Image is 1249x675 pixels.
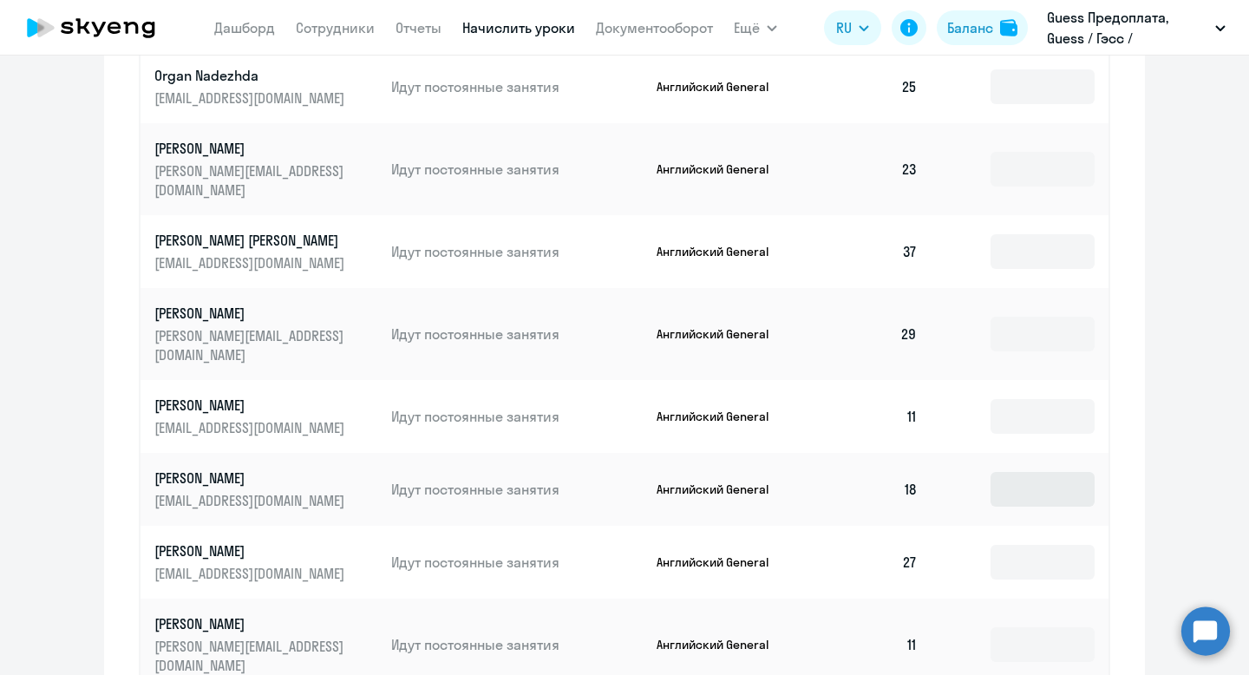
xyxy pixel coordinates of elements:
[154,304,377,364] a: [PERSON_NAME][PERSON_NAME][EMAIL_ADDRESS][DOMAIN_NAME]
[391,77,643,96] p: Идут постоянные занятия
[657,482,787,497] p: Английский General
[657,637,787,652] p: Английский General
[734,10,777,45] button: Ещё
[391,553,643,572] p: Идут постоянные занятия
[810,288,932,380] td: 29
[154,541,377,583] a: [PERSON_NAME][EMAIL_ADDRESS][DOMAIN_NAME]
[937,10,1028,45] button: Балансbalance
[154,418,349,437] p: [EMAIL_ADDRESS][DOMAIN_NAME]
[462,19,575,36] a: Начислить уроки
[154,139,377,200] a: [PERSON_NAME][PERSON_NAME][EMAIL_ADDRESS][DOMAIN_NAME]
[154,253,349,272] p: [EMAIL_ADDRESS][DOMAIN_NAME]
[214,19,275,36] a: Дашборд
[154,161,349,200] p: [PERSON_NAME][EMAIL_ADDRESS][DOMAIN_NAME]
[1047,7,1208,49] p: Guess Предоплата, Guess / Гэсс / [PERSON_NAME]
[154,231,377,272] a: [PERSON_NAME] [PERSON_NAME][EMAIL_ADDRESS][DOMAIN_NAME]
[810,453,932,526] td: 18
[657,79,787,95] p: Английский General
[154,231,349,250] p: [PERSON_NAME] [PERSON_NAME]
[154,469,377,510] a: [PERSON_NAME][EMAIL_ADDRESS][DOMAIN_NAME]
[810,215,932,288] td: 37
[154,396,349,415] p: [PERSON_NAME]
[391,242,643,261] p: Идут постоянные занятия
[810,123,932,215] td: 23
[391,324,643,344] p: Идут постоянные занятия
[734,17,760,38] span: Ещё
[836,17,852,38] span: RU
[657,326,787,342] p: Английский General
[296,19,375,36] a: Сотрудники
[810,526,932,599] td: 27
[154,541,349,560] p: [PERSON_NAME]
[391,480,643,499] p: Идут постоянные занятия
[154,564,349,583] p: [EMAIL_ADDRESS][DOMAIN_NAME]
[154,469,349,488] p: [PERSON_NAME]
[154,326,349,364] p: [PERSON_NAME][EMAIL_ADDRESS][DOMAIN_NAME]
[154,139,349,158] p: [PERSON_NAME]
[154,396,377,437] a: [PERSON_NAME][EMAIL_ADDRESS][DOMAIN_NAME]
[154,614,377,675] a: [PERSON_NAME][PERSON_NAME][EMAIL_ADDRESS][DOMAIN_NAME]
[1038,7,1234,49] button: Guess Предоплата, Guess / Гэсс / [PERSON_NAME]
[396,19,441,36] a: Отчеты
[596,19,713,36] a: Документооборот
[391,635,643,654] p: Идут постоянные занятия
[657,554,787,570] p: Английский General
[657,161,787,177] p: Английский General
[154,66,377,108] a: Organ Nadezhda[EMAIL_ADDRESS][DOMAIN_NAME]
[947,17,993,38] div: Баланс
[154,491,349,510] p: [EMAIL_ADDRESS][DOMAIN_NAME]
[154,88,349,108] p: [EMAIL_ADDRESS][DOMAIN_NAME]
[154,614,349,633] p: [PERSON_NAME]
[810,50,932,123] td: 25
[824,10,881,45] button: RU
[154,637,349,675] p: [PERSON_NAME][EMAIL_ADDRESS][DOMAIN_NAME]
[1000,19,1017,36] img: balance
[391,407,643,426] p: Идут постоянные занятия
[810,380,932,453] td: 11
[657,409,787,424] p: Английский General
[154,304,349,323] p: [PERSON_NAME]
[391,160,643,179] p: Идут постоянные занятия
[154,66,349,85] p: Organ Nadezhda
[657,244,787,259] p: Английский General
